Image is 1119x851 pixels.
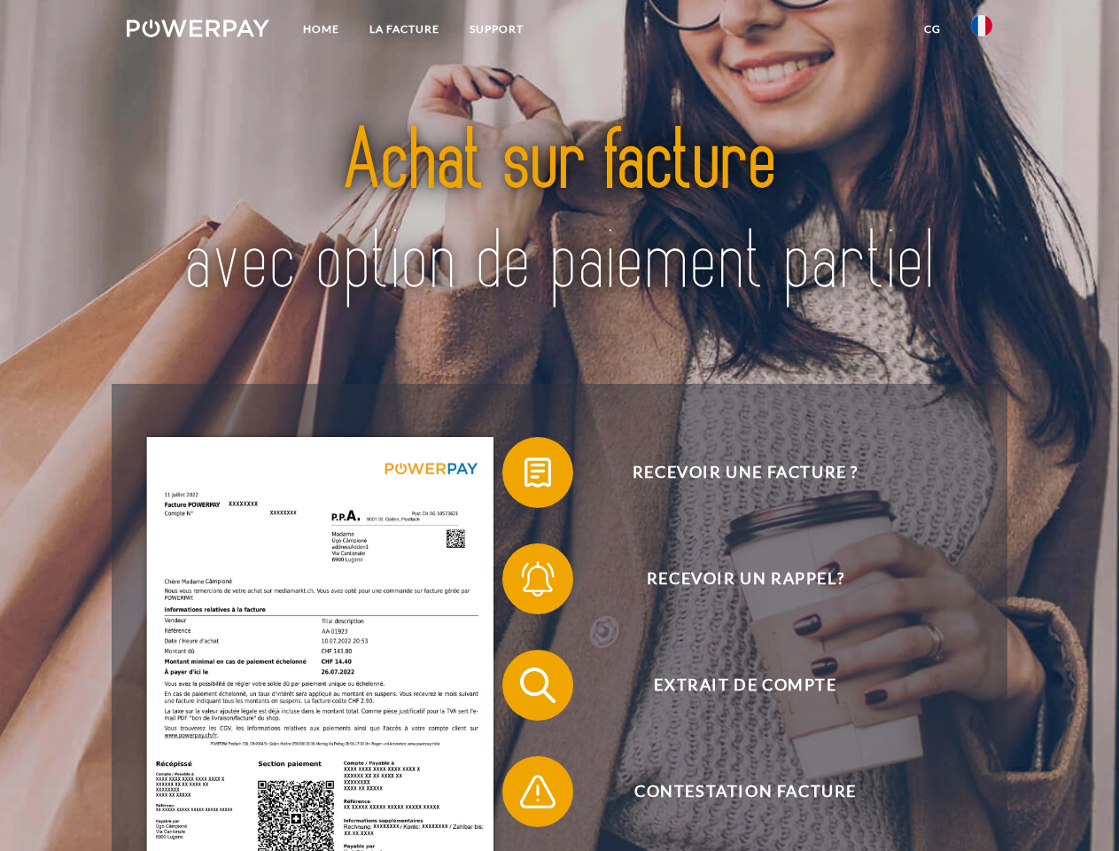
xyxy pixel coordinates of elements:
[502,437,963,508] button: Recevoir une facture ?
[288,13,354,45] a: Home
[971,15,992,36] img: fr
[455,13,539,45] a: Support
[502,756,963,827] button: Contestation Facture
[502,543,963,614] button: Recevoir un rappel?
[516,557,560,601] img: qb_bell.svg
[354,13,455,45] a: LA FACTURE
[502,650,963,721] button: Extrait de compte
[528,543,962,614] span: Recevoir un rappel?
[528,650,962,721] span: Extrait de compte
[169,85,950,340] img: title-powerpay_fr.svg
[516,769,560,814] img: qb_warning.svg
[516,450,560,495] img: qb_bill.svg
[909,13,956,45] a: CG
[516,663,560,707] img: qb_search.svg
[528,756,962,827] span: Contestation Facture
[528,437,962,508] span: Recevoir une facture ?
[127,20,269,37] img: logo-powerpay-white.svg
